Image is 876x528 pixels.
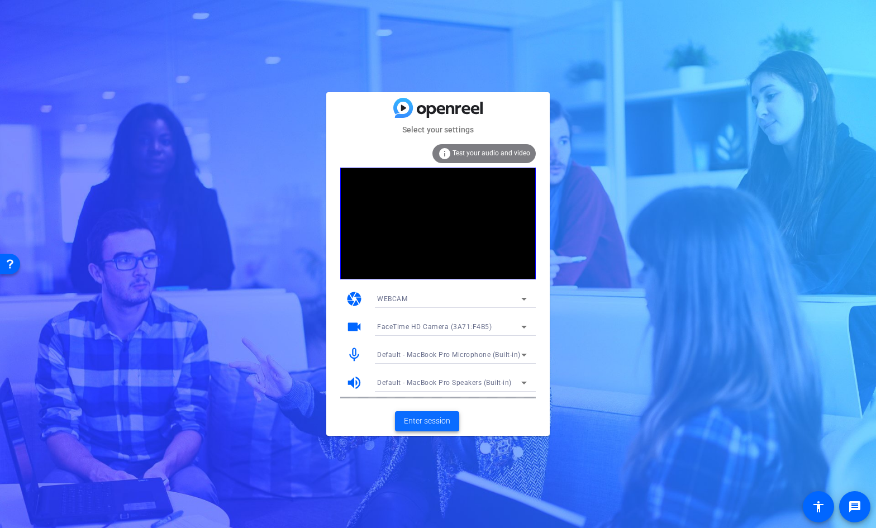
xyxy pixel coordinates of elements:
mat-icon: volume_up [346,374,363,391]
mat-icon: message [848,500,861,513]
span: Enter session [404,415,450,427]
button: Enter session [395,411,459,431]
span: Test your audio and video [453,149,530,157]
mat-icon: videocam [346,318,363,335]
mat-icon: mic_none [346,346,363,363]
mat-icon: info [438,147,451,160]
img: blue-gradient.svg [393,98,483,117]
mat-icon: camera [346,291,363,307]
span: FaceTime HD Camera (3A71:F4B5) [377,323,492,331]
span: Default - MacBook Pro Microphone (Built-in) [377,351,521,359]
span: Default - MacBook Pro Speakers (Built-in) [377,379,512,387]
span: WEBCAM [377,295,407,303]
mat-icon: accessibility [812,500,825,513]
mat-card-subtitle: Select your settings [326,123,550,136]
